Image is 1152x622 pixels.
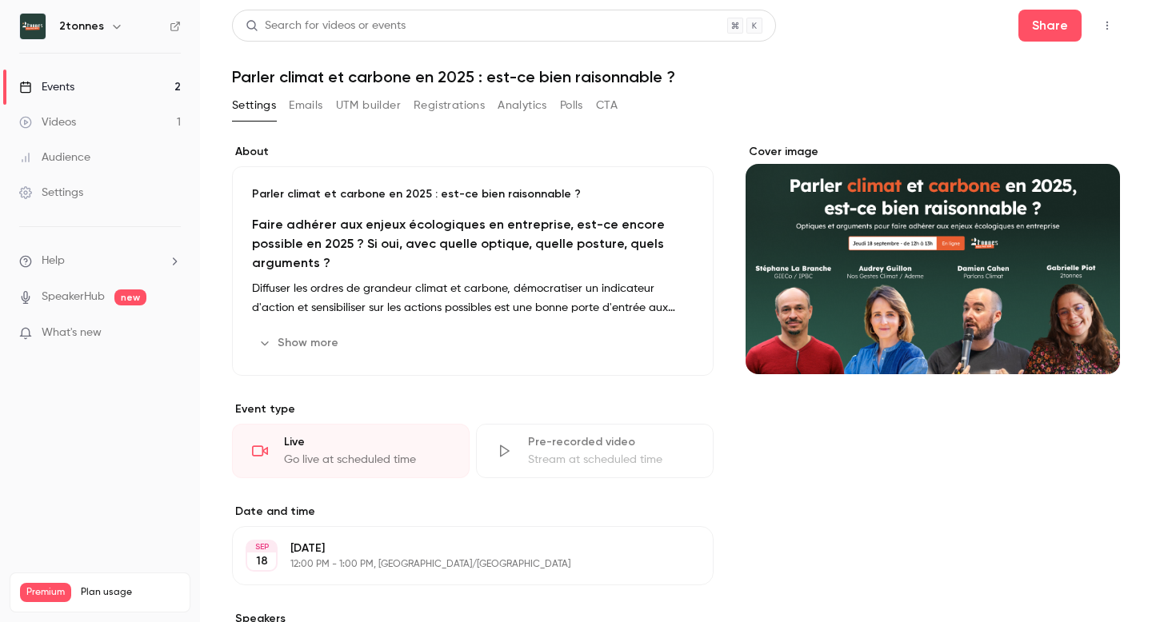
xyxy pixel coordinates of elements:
div: Search for videos or events [246,18,406,34]
button: Analytics [498,93,547,118]
iframe: Noticeable Trigger [162,326,181,341]
button: Registrations [414,93,485,118]
div: Videos [19,114,76,130]
p: [DATE] [290,540,629,556]
p: Event type [232,401,714,417]
h2: Faire adhérer aux enjeux écologiques en entreprise, est-ce encore possible en 2025 ? Si oui, avec... [252,215,694,273]
img: 2tonnes [20,14,46,39]
div: Pre-recorded videoStream at scheduled time [476,424,714,478]
label: Date and time [232,504,714,520]
span: Premium [20,583,71,602]
p: Parler climat et carbone en 2025 : est-ce bien raisonnable ? [252,186,694,202]
li: help-dropdown-opener [19,253,181,269]
button: Polls [560,93,583,118]
p: 18 [256,553,268,569]
div: SEP [247,541,276,552]
button: Emails [289,93,322,118]
button: Settings [232,93,276,118]
span: new [114,289,146,305]
button: Share [1018,10,1082,42]
div: Live [284,434,450,450]
section: Cover image [746,144,1120,374]
span: What's new [42,325,102,341]
div: Settings [19,185,83,201]
h1: Parler climat et carbone en 2025 : est-ce bien raisonnable ? [232,67,1120,86]
div: Go live at scheduled time [284,452,450,468]
button: Show more [252,330,348,356]
button: CTA [596,93,618,118]
label: Cover image [746,144,1120,160]
span: Help [42,253,65,269]
div: Audience [19,150,90,165]
p: 12:00 PM - 1:00 PM, [GEOGRAPHIC_DATA]/[GEOGRAPHIC_DATA] [290,558,629,571]
label: About [232,144,714,160]
div: Stream at scheduled time [528,452,694,468]
span: Plan usage [81,586,180,599]
div: Events [19,79,74,95]
h6: 2tonnes [59,18,104,34]
button: UTM builder [336,93,401,118]
a: SpeakerHub [42,289,105,305]
div: Pre-recorded video [528,434,694,450]
div: LiveGo live at scheduled time [232,424,470,478]
p: Diffuser les ordres de grandeur climat et carbone, démocratiser un indicateur d'action et sensibi... [252,279,694,317]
